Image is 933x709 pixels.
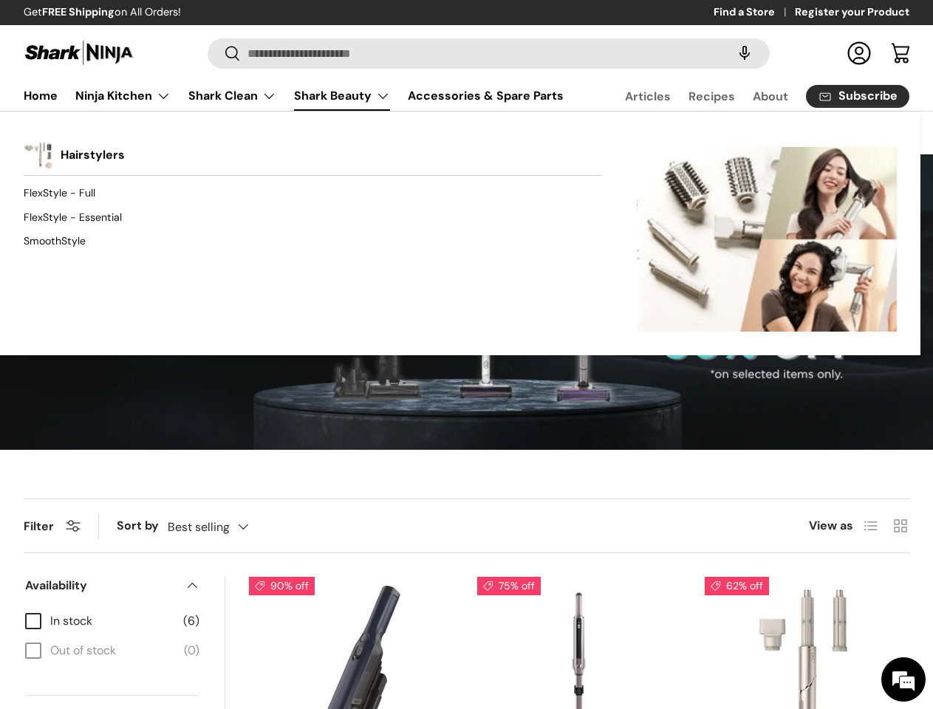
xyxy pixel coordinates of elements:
span: Filter [24,518,54,534]
span: Subscribe [838,90,898,102]
summary: Ninja Kitchen [66,81,180,111]
span: 62% off [705,577,769,595]
p: Get on All Orders! [24,4,181,21]
span: 75% off [477,577,541,595]
button: Filter [24,518,81,534]
img: Shark Ninja Philippines [24,38,134,67]
speech-search-button: Search by voice [721,37,768,69]
span: In stock [50,612,174,630]
a: Articles [625,82,671,111]
a: About [753,82,788,111]
span: (0) [184,642,199,660]
a: Accessories & Spare Parts [408,81,564,110]
span: 90% off [249,577,315,595]
label: Sort by [117,517,168,535]
button: Best selling [168,514,278,540]
a: Register your Product [795,4,909,21]
nav: Secondary [589,81,909,111]
a: Subscribe [806,85,909,108]
span: Availability [25,577,176,595]
span: Best selling [168,520,230,534]
summary: Availability [25,559,199,612]
a: Home [24,81,58,110]
summary: Shark Clean [180,81,285,111]
a: Recipes [688,82,735,111]
span: Out of stock [50,642,175,660]
strong: FREE Shipping [42,5,115,18]
summary: Shark Beauty [285,81,399,111]
nav: Primary [24,81,564,111]
span: (6) [183,612,199,630]
span: View as [809,517,853,535]
a: Find a Store [714,4,795,21]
